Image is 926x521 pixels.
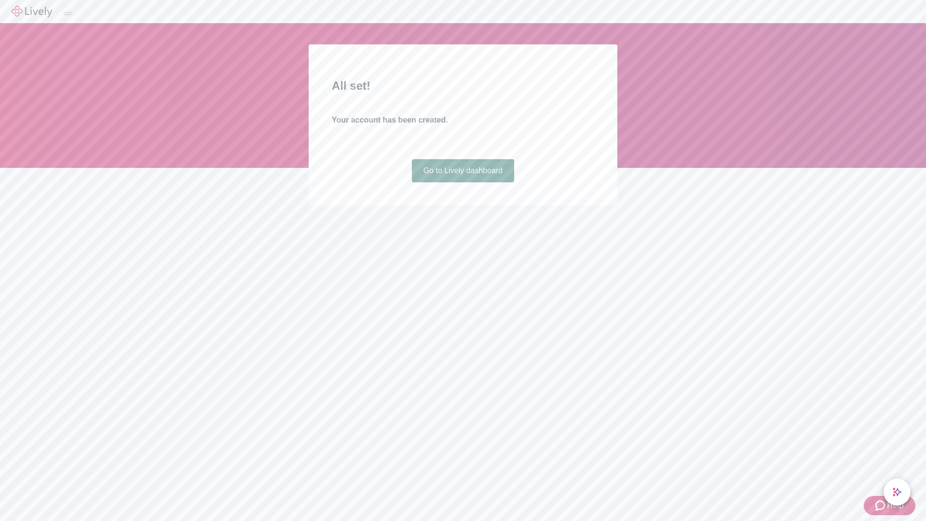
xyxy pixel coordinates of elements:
[12,6,52,17] img: Lively
[864,496,915,515] button: Zendesk support iconHelp
[875,500,887,511] svg: Zendesk support icon
[884,479,911,506] button: chat
[332,77,594,95] h2: All set!
[892,487,902,497] svg: Lively AI Assistant
[412,159,515,182] a: Go to Lively dashboard
[332,114,594,126] h4: Your account has been created.
[64,12,71,15] button: Log out
[887,500,904,511] span: Help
